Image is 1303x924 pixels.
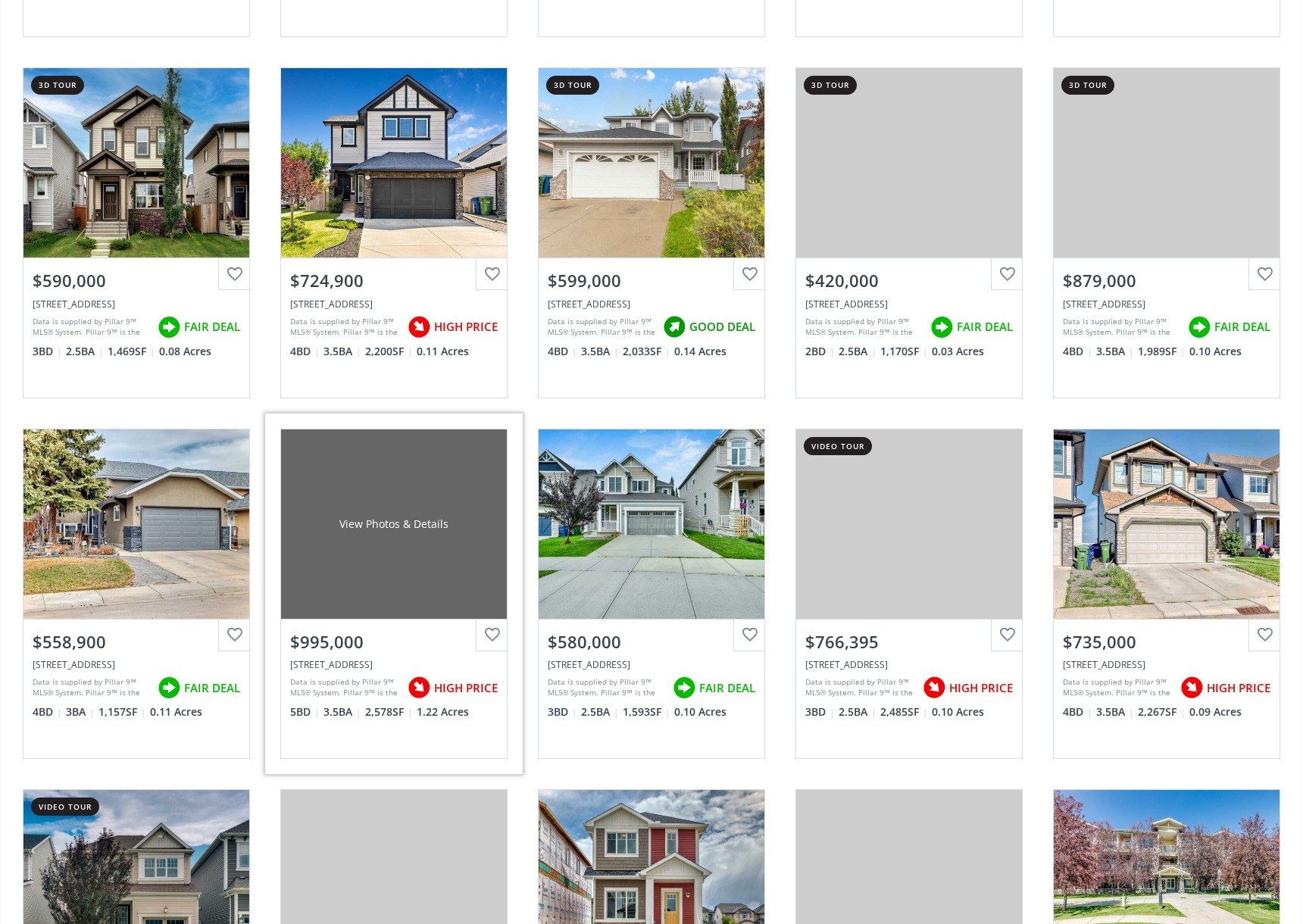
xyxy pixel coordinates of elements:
[184,319,240,335] span: FAIR DEAL
[805,630,1013,654] div: $766,395
[1096,344,1134,359] span: 3.5 BA
[805,676,915,699] div: Data is supplied by Pillar 9™ MLS® System. Pillar 9™ is the owner of the copyright in its MLS® Sy...
[290,344,320,359] span: 4 BD
[1063,344,1092,359] span: 4 BD
[184,680,240,696] span: FAIR DEAL
[805,269,1013,292] div: $420,000
[839,344,876,359] span: 2.5 BA
[949,680,1013,696] span: HIGH PRICE
[548,298,755,311] div: 336 Waterstone Place SE, Airdrie, AB T4G 2G7
[548,316,655,339] div: Data is supplied by Pillar 9™ MLS® System. Pillar 9™ is the owner of the copyright in its MLS® Sy...
[404,312,434,342] img: rating icon
[932,704,984,720] span: 0.10 Acres
[33,676,150,699] div: Data is supplied by Pillar 9™ MLS® System. Pillar 9™ is the owner of the copyright in its MLS® Sy...
[265,52,523,413] a: $724,900[STREET_ADDRESS]Data is supplied by Pillar 9™ MLS® System. Pillar 9™ is the owner of the ...
[365,704,413,720] span: 2,578 SF
[805,658,1013,671] div: 112 Key Cove SW, Airdrie, AB T4B 3N8
[926,312,957,342] img: rating icon
[159,344,211,359] span: 0.08 Acres
[365,344,413,359] span: 2,200 SF
[1063,658,1270,671] div: 144 REUNION Grove NW, Airdrie, AB T4B 0Z2
[805,344,835,359] span: 2 BD
[290,676,400,699] div: Data is supplied by Pillar 9™ MLS® System. Pillar 9™ is the owner of the copyright in its MLS® Sy...
[33,658,240,671] div: 1328 Meadowbrook Drive SE, Airdrie, AB T4A 2A3
[323,344,361,359] span: 3.5 BA
[1063,269,1270,292] div: $879,000
[957,319,1013,335] span: FAIR DEAL
[33,704,62,720] span: 4 BD
[780,52,1038,413] a: 3d tour$420,000[STREET_ADDRESS]Data is supplied by Pillar 9™ MLS® System. Pillar 9™ is the owner ...
[1184,312,1214,342] img: rating icon
[1038,52,1295,413] a: 3d tour$879,000[STREET_ADDRESS]Data is supplied by Pillar 9™ MLS® System. Pillar 9™ is the owner ...
[33,269,240,292] div: $590,000
[290,658,498,671] div: 111 Cooperstown Place SW, Airdrie, AB T4B 3T7
[290,298,498,311] div: 1363 Kings Heights Road SE, Airdrie, AB T4A 0E8
[1189,344,1242,359] span: 0.10 Acres
[108,344,155,359] span: 1,469 SF
[1063,316,1180,339] div: Data is supplied by Pillar 9™ MLS® System. Pillar 9™ is the owner of the copyright in its MLS® Sy...
[33,630,240,654] div: $558,900
[623,704,670,720] span: 1,593 SF
[805,704,835,720] span: 3 BD
[1038,414,1295,774] a: $735,000[STREET_ADDRESS]Data is supplied by Pillar 9™ MLS® System. Pillar 9™ is the owner of the ...
[434,319,498,335] span: HIGH PRICE
[154,673,184,703] img: rating icon
[880,704,928,720] span: 2,485 SF
[674,704,726,720] span: 0.10 Acres
[548,344,577,359] span: 4 BD
[265,414,523,774] a: View Photos & Details$995,000[STREET_ADDRESS]Data is supplied by Pillar 9™ MLS® System. Pillar 9™...
[66,704,95,720] span: 3 BA
[290,630,498,654] div: $995,000
[339,517,448,532] div: View Photos & Details
[669,673,699,703] img: rating icon
[548,676,665,699] div: Data is supplied by Pillar 9™ MLS® System. Pillar 9™ is the owner of the copyright in its MLS® Sy...
[805,298,1013,311] div: 561 Canals Crossing SW, Airdrie, AB T4B 4L3
[581,344,619,359] span: 3.5 BA
[674,344,726,359] span: 0.14 Acres
[33,298,240,311] div: 149 Hillcrest Avenue, Airdrie, AB T4B 4C8
[33,344,62,359] span: 3 BD
[805,316,923,339] div: Data is supplied by Pillar 9™ MLS® System. Pillar 9™ is the owner of the copyright in its MLS® Sy...
[404,673,434,703] img: rating icon
[33,316,150,339] div: Data is supplied by Pillar 9™ MLS® System. Pillar 9™ is the owner of the copyright in its MLS® Sy...
[1207,680,1270,696] span: HIGH PRICE
[581,704,619,720] span: 2.5 BA
[689,319,755,335] span: GOOD DEAL
[290,269,498,292] div: $724,900
[1176,673,1207,703] img: rating icon
[699,680,755,696] span: FAIR DEAL
[548,704,577,720] span: 3 BD
[1063,630,1270,654] div: $735,000
[1138,344,1186,359] span: 1,989 SF
[659,312,689,342] img: rating icon
[1096,704,1134,720] span: 3.5 BA
[150,704,202,720] span: 0.11 Acres
[839,704,876,720] span: 2.5 BA
[523,414,780,774] a: $580,000[STREET_ADDRESS]Data is supplied by Pillar 9™ MLS® System. Pillar 9™ is the owner of the ...
[548,658,755,671] div: 2020 Windsong Drive SW, Airdrie, AB T4B 0P6
[1063,298,1270,311] div: 1138 Coopers Drive SW, Airdrie, AB T4B 0Z8
[932,344,984,359] span: 0.03 Acres
[548,630,755,654] div: $580,000
[154,312,184,342] img: rating icon
[8,52,265,413] a: 3d tour$590,000[STREET_ADDRESS]Data is supplied by Pillar 9™ MLS® System. Pillar 9™ is the owner ...
[290,704,320,720] span: 5 BD
[66,344,104,359] span: 2.5 BA
[780,414,1038,774] a: video tour$766,395[STREET_ADDRESS]Data is supplied by Pillar 9™ MLS® System. Pillar 9™ is the own...
[1063,676,1173,699] div: Data is supplied by Pillar 9™ MLS® System. Pillar 9™ is the owner of the copyright in its MLS® Sy...
[434,680,498,696] span: HIGH PRICE
[323,704,361,720] span: 3.5 BA
[8,414,265,774] a: $558,900[STREET_ADDRESS]Data is supplied by Pillar 9™ MLS® System. Pillar 9™ is the owner of the ...
[523,52,780,413] a: 3d tour$599,000[STREET_ADDRESS]Data is supplied by Pillar 9™ MLS® System. Pillar 9™ is the owner ...
[919,673,949,703] img: rating icon
[623,344,670,359] span: 2,033 SF
[880,344,928,359] span: 1,170 SF
[1063,704,1092,720] span: 4 BD
[1214,319,1270,335] span: FAIR DEAL
[98,704,146,720] span: 1,157 SF
[417,344,469,359] span: 0.11 Acres
[290,316,400,339] div: Data is supplied by Pillar 9™ MLS® System. Pillar 9™ is the owner of the copyright in its MLS® Sy...
[417,704,469,720] span: 1.22 Acres
[548,269,755,292] div: $599,000
[1189,704,1242,720] span: 0.09 Acres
